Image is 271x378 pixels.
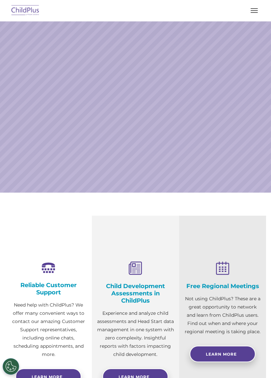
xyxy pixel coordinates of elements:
p: Experience and analyze child assessments and Head Start data management in one system with zero c... [97,309,174,359]
img: ChildPlus by Procare Solutions [10,3,41,18]
p: Not using ChildPlus? These are a great opportunity to network and learn from ChildPlus users. Fin... [184,295,261,336]
p: Need help with ChildPlus? We offer many convenient ways to contact our amazing Customer Support r... [10,301,87,359]
h4: Free Regional Meetings [184,283,261,290]
h4: Child Development Assessments in ChildPlus [97,283,174,304]
span: Learn More [206,352,237,357]
a: Learn More [190,346,256,362]
button: Cookies Settings [3,358,19,375]
h4: Reliable Customer Support [10,282,87,296]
